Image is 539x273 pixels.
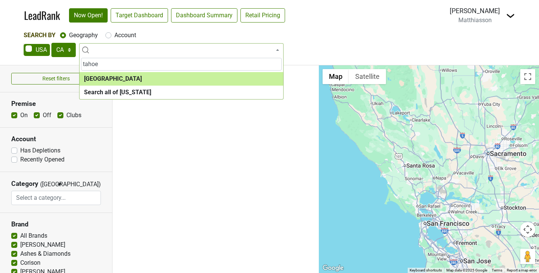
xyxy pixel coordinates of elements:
[240,8,285,23] a: Retail Pricing
[114,31,136,40] label: Account
[20,249,71,258] label: Ashes & Diamonds
[321,263,345,273] img: Google
[492,268,502,272] a: Terms (opens in new tab)
[507,268,537,272] a: Report a map error
[11,135,101,143] h3: Account
[450,6,500,16] div: [PERSON_NAME]
[66,111,81,120] label: Clubs
[20,146,60,155] label: Has Depletions
[84,75,142,82] b: [GEOGRAPHIC_DATA]
[57,181,63,188] span: ▼
[11,180,38,188] h3: Category
[20,231,47,240] label: All Brands
[20,155,65,164] label: Recently Opened
[20,111,28,120] label: On
[20,240,65,249] label: [PERSON_NAME]
[506,11,515,20] img: Dropdown Menu
[171,8,237,23] a: Dashboard Summary
[24,32,56,39] span: Search By
[520,249,535,264] button: Drag Pegman onto the map to open Street View
[11,220,101,228] h3: Brand
[349,69,386,84] button: Show satellite imagery
[12,191,101,205] input: Select a category...
[520,222,535,237] button: Map camera controls
[410,268,442,273] button: Keyboard shortcuts
[24,8,60,23] a: LeadRank
[520,69,535,84] button: Toggle fullscreen view
[11,73,101,84] button: Reset filters
[111,8,168,23] a: Target Dashboard
[69,8,108,23] a: Now Open!
[458,17,492,24] span: Matthiasson
[69,31,98,40] label: Geography
[321,263,345,273] a: Open this area in Google Maps (opens a new window)
[446,268,487,272] span: Map data ©2025 Google
[20,258,41,267] label: Corison
[84,89,151,96] b: Search all of [US_STATE]
[40,180,55,191] span: ([GEOGRAPHIC_DATA])
[11,100,101,108] h3: Premise
[323,69,349,84] button: Show street map
[43,111,51,120] label: Off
